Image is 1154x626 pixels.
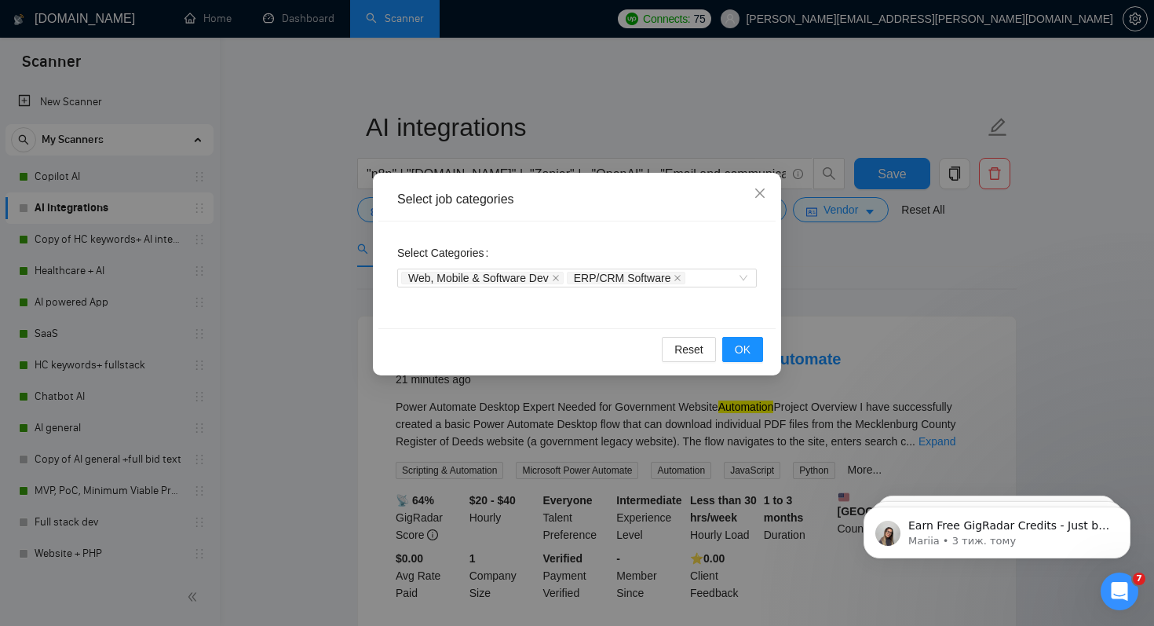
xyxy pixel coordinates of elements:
button: OK [722,337,763,362]
iframe: Intercom notifications повідомлення [840,474,1154,584]
iframe: Intercom live chat [1101,573,1138,610]
span: close [552,274,560,282]
div: Select job categories [397,191,757,208]
span: Reset [674,341,703,358]
span: ERP/CRM Software [567,272,686,284]
span: close [754,187,766,200]
span: Web, Mobile & Software Dev [408,273,549,284]
span: 7 [1133,573,1145,585]
span: ERP/CRM Software [574,273,671,284]
button: Reset [662,337,716,362]
span: OK [735,341,750,358]
span: close [674,274,681,282]
span: Web, Mobile & Software Dev [401,272,564,284]
label: Select Categories [397,240,495,265]
button: Close [739,173,781,215]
